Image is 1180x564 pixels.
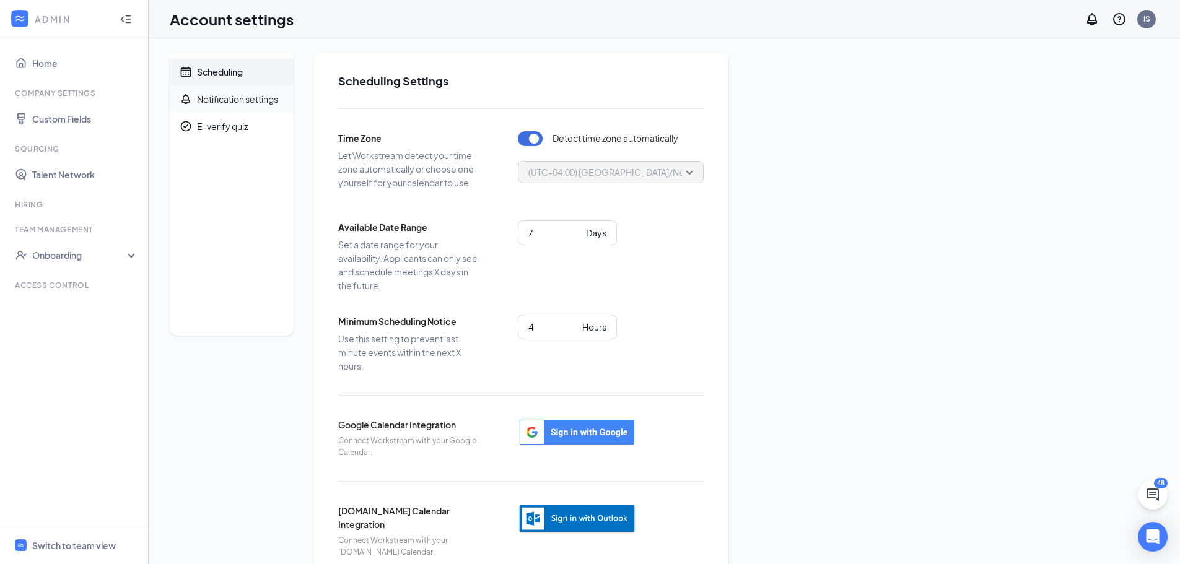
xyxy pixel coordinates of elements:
a: CheckmarkCircleE-verify quiz [170,113,294,140]
svg: ChatActive [1145,487,1160,502]
div: 48 [1154,478,1168,488]
div: Notification settings [197,93,278,105]
div: Scheduling [197,66,243,78]
span: Set a date range for your availability. Applicants can only see and schedule meetings X days in t... [338,238,481,292]
button: ChatActive [1138,480,1168,510]
span: Connect Workstream with your Google Calendar. [338,435,481,459]
svg: WorkstreamLogo [14,12,26,25]
span: Time Zone [338,131,481,145]
span: [DOMAIN_NAME] Calendar Integration [338,504,481,531]
div: Open Intercom Messenger [1138,522,1168,552]
span: Use this setting to prevent last minute events within the next X hours. [338,332,481,373]
div: Team Management [15,224,136,235]
div: IS [1143,14,1150,24]
a: CalendarScheduling [170,58,294,85]
div: E-verify quiz [197,120,248,132]
span: Minimum Scheduling Notice [338,315,481,328]
span: Available Date Range [338,220,481,234]
span: (UTC-04:00) [GEOGRAPHIC_DATA]/New_York - Eastern Time [528,163,774,181]
div: Company Settings [15,88,136,98]
div: ADMIN [35,13,108,25]
div: Days [586,226,606,240]
span: Google Calendar Integration [338,418,481,432]
span: Detect time zone automatically [553,131,678,146]
span: Connect Workstream with your [DOMAIN_NAME] Calendar. [338,535,481,558]
div: Hiring [15,199,136,210]
div: Hours [582,320,606,334]
svg: QuestionInfo [1112,12,1127,27]
div: Access control [15,280,136,290]
svg: Notifications [1085,12,1099,27]
div: Onboarding [32,249,128,261]
svg: WorkstreamLogo [17,541,25,549]
h1: Account settings [170,9,294,30]
svg: UserCheck [15,249,27,261]
a: Home [32,51,138,76]
svg: Calendar [180,66,192,78]
span: Let Workstream detect your time zone automatically or choose one yourself for your calendar to use. [338,149,481,189]
h2: Scheduling Settings [338,73,704,89]
div: Switch to team view [32,539,116,552]
svg: CheckmarkCircle [180,120,192,132]
a: Custom Fields [32,106,138,131]
svg: Collapse [120,13,132,25]
a: Talent Network [32,162,138,187]
div: Sourcing [15,144,136,154]
a: BellNotification settings [170,85,294,113]
svg: Bell [180,93,192,105]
